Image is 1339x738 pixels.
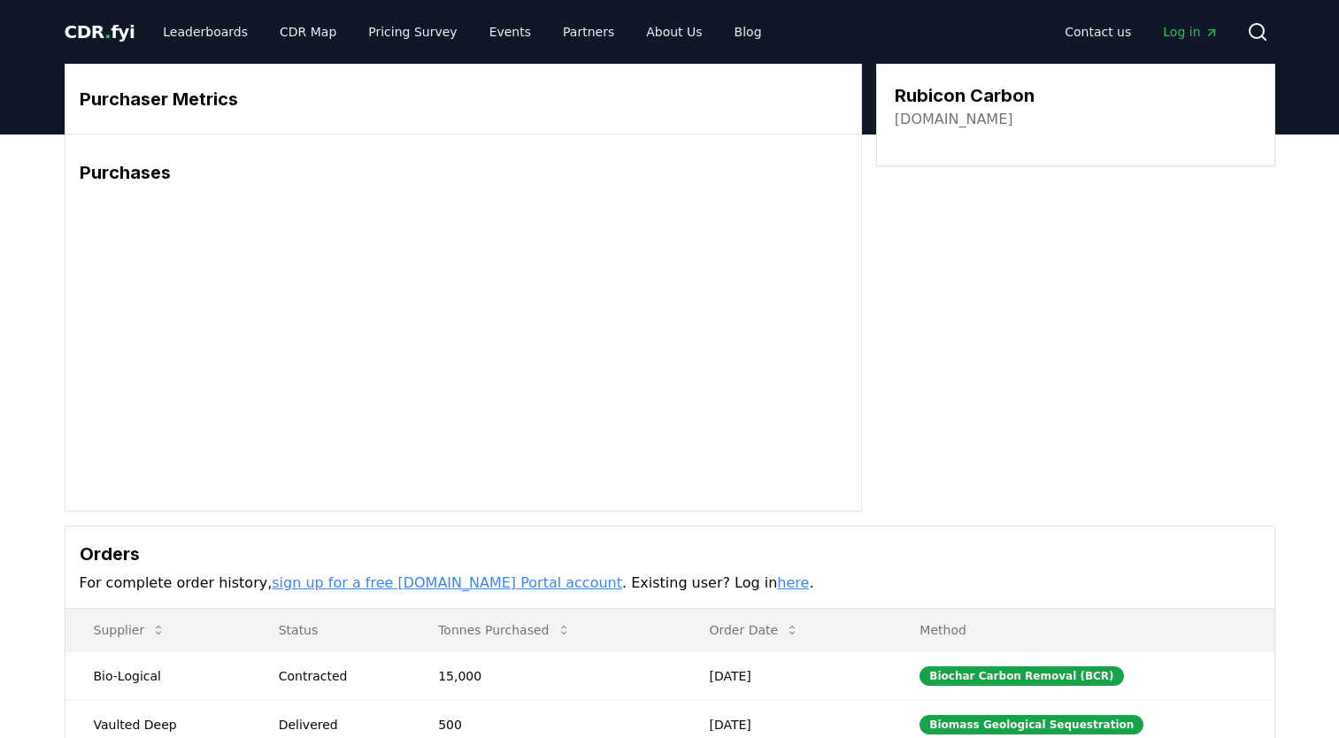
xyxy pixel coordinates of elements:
[1149,16,1232,48] a: Log in
[149,16,775,48] nav: Main
[279,667,396,685] div: Contracted
[695,612,813,648] button: Order Date
[265,16,350,48] a: CDR Map
[80,573,1260,594] p: For complete order history, . Existing user? Log in .
[279,716,396,734] div: Delivered
[549,16,628,48] a: Partners
[80,612,181,648] button: Supplier
[777,574,809,591] a: here
[720,16,776,48] a: Blog
[410,651,681,700] td: 15,000
[80,541,1260,567] h3: Orders
[1050,16,1145,48] a: Contact us
[920,715,1143,734] div: Biomass Geological Sequestration
[424,612,584,648] button: Tonnes Purchased
[920,666,1123,686] div: Biochar Carbon Removal (BCR)
[149,16,262,48] a: Leaderboards
[272,574,622,591] a: sign up for a free [DOMAIN_NAME] Portal account
[905,621,1259,639] p: Method
[80,86,847,112] h3: Purchaser Metrics
[354,16,471,48] a: Pricing Survey
[895,109,1013,130] a: [DOMAIN_NAME]
[1050,16,1232,48] nav: Main
[80,159,847,186] h3: Purchases
[65,19,135,44] a: CDR.fyi
[65,21,135,42] span: CDR fyi
[895,82,1035,109] h3: Rubicon Carbon
[65,651,250,700] td: Bio-Logical
[1163,23,1218,41] span: Log in
[104,21,111,42] span: .
[681,651,891,700] td: [DATE]
[632,16,716,48] a: About Us
[265,621,396,639] p: Status
[475,16,545,48] a: Events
